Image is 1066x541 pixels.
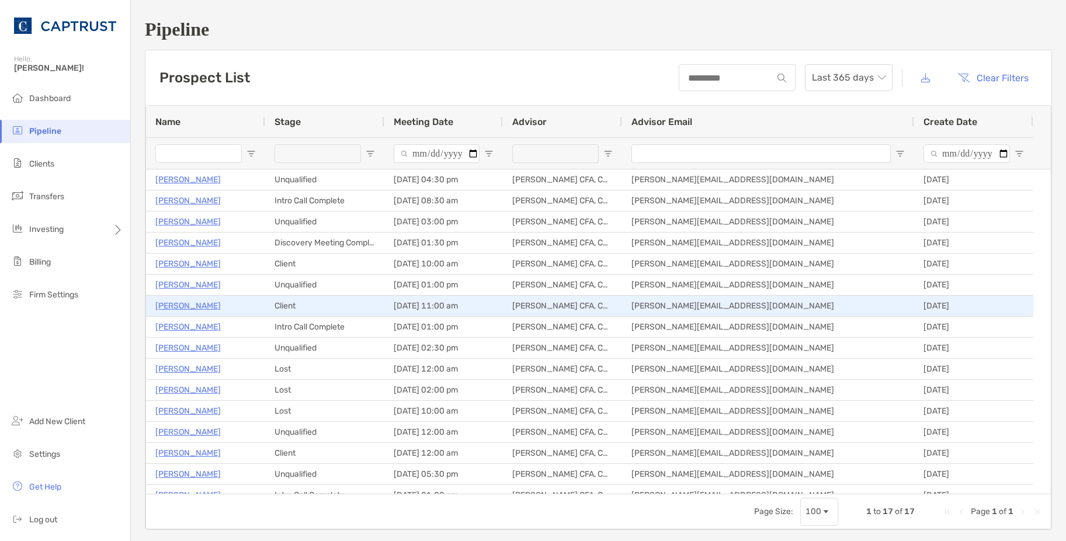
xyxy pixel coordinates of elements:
span: 17 [883,507,893,516]
div: [PERSON_NAME] CFA, CAIA, CFP® [503,233,622,253]
p: [PERSON_NAME] [155,488,221,502]
input: Create Date Filter Input [923,144,1010,163]
img: investing icon [11,221,25,235]
input: Meeting Date Filter Input [394,144,480,163]
span: Create Date [923,116,977,127]
img: dashboard icon [11,91,25,105]
div: [PERSON_NAME] CFA, CAIA, CFP® [503,211,622,232]
span: Name [155,116,180,127]
div: Next Page [1018,507,1027,516]
span: of [895,507,902,516]
span: Investing [29,224,64,234]
p: [PERSON_NAME] [155,404,221,418]
div: [PERSON_NAME][EMAIL_ADDRESS][DOMAIN_NAME] [622,338,914,358]
p: [PERSON_NAME] [155,425,221,439]
div: [DATE] [914,296,1033,316]
div: [PERSON_NAME] CFA, CAIA, CFP® [503,380,622,400]
div: [PERSON_NAME] CFA, CAIA, CFP® [503,464,622,484]
div: [DATE] 03:00 pm [384,211,503,232]
a: [PERSON_NAME] [155,214,221,229]
div: [PERSON_NAME] CFA, CAIA, CFP® [503,401,622,421]
div: Unqualified [265,275,384,295]
div: [PERSON_NAME][EMAIL_ADDRESS][DOMAIN_NAME] [622,380,914,400]
div: 100 [805,507,821,516]
div: [DATE] 01:00 pm [384,485,503,505]
div: [PERSON_NAME] CFA, CAIA, CFP® [503,275,622,295]
div: [PERSON_NAME][EMAIL_ADDRESS][DOMAIN_NAME] [622,233,914,253]
a: [PERSON_NAME] [155,467,221,481]
div: Client [265,296,384,316]
button: Open Filter Menu [1015,149,1024,158]
div: [DATE] [914,169,1033,190]
a: [PERSON_NAME] [155,235,221,250]
div: Discovery Meeting Complete [265,233,384,253]
div: Unqualified [265,422,384,442]
div: [DATE] [914,254,1033,274]
div: [DATE] 12:00 am [384,443,503,463]
div: [PERSON_NAME][EMAIL_ADDRESS][DOMAIN_NAME] [622,443,914,463]
span: Advisor Email [631,116,692,127]
div: [DATE] 05:30 pm [384,464,503,484]
div: [DATE] [914,464,1033,484]
div: [DATE] [914,233,1033,253]
span: 17 [904,507,915,516]
span: Meeting Date [394,116,453,127]
p: [PERSON_NAME] [155,299,221,313]
div: [DATE] [914,275,1033,295]
div: [PERSON_NAME][EMAIL_ADDRESS][DOMAIN_NAME] [622,401,914,421]
span: Dashboard [29,93,71,103]
div: [PERSON_NAME][EMAIL_ADDRESS][DOMAIN_NAME] [622,485,914,505]
div: [DATE] 08:30 am [384,190,503,211]
div: Previous Page [957,507,966,516]
div: [PERSON_NAME][EMAIL_ADDRESS][DOMAIN_NAME] [622,254,914,274]
button: Open Filter Menu [246,149,256,158]
span: Pipeline [29,126,61,136]
div: [DATE] [914,211,1033,232]
button: Open Filter Menu [895,149,905,158]
div: Unqualified [265,464,384,484]
img: settings icon [11,446,25,460]
div: [DATE] [914,485,1033,505]
span: Firm Settings [29,290,78,300]
img: transfers icon [11,189,25,203]
a: [PERSON_NAME] [155,320,221,334]
div: Client [265,254,384,274]
div: Lost [265,401,384,421]
div: [DATE] 01:30 pm [384,233,503,253]
a: [PERSON_NAME] [155,362,221,376]
a: [PERSON_NAME] [155,172,221,187]
p: [PERSON_NAME] [155,193,221,208]
span: to [873,507,881,516]
div: [DATE] [914,443,1033,463]
div: [DATE] [914,359,1033,379]
div: [PERSON_NAME] CFA, CAIA, CFP® [503,338,622,358]
p: [PERSON_NAME] [155,446,221,460]
img: add_new_client icon [11,414,25,428]
a: [PERSON_NAME] [155,278,221,292]
span: Get Help [29,482,61,492]
div: Lost [265,359,384,379]
span: [PERSON_NAME]! [14,63,123,73]
input: Advisor Email Filter Input [631,144,891,163]
div: [PERSON_NAME] CFA, CAIA, CFP® [503,485,622,505]
div: [DATE] 10:00 am [384,254,503,274]
input: Name Filter Input [155,144,242,163]
span: Log out [29,515,57,525]
span: Transfers [29,192,64,202]
div: [PERSON_NAME][EMAIL_ADDRESS][DOMAIN_NAME] [622,359,914,379]
div: [PERSON_NAME][EMAIL_ADDRESS][DOMAIN_NAME] [622,422,914,442]
div: [PERSON_NAME] CFA, CAIA, CFP® [503,317,622,337]
img: CAPTRUST Logo [14,5,116,47]
div: [PERSON_NAME][EMAIL_ADDRESS][DOMAIN_NAME] [622,464,914,484]
div: [DATE] 12:00 am [384,422,503,442]
div: [PERSON_NAME] CFA, CAIA, CFP® [503,190,622,211]
button: Open Filter Menu [603,149,613,158]
img: firm-settings icon [11,287,25,301]
button: Open Filter Menu [366,149,375,158]
div: [DATE] 02:00 pm [384,380,503,400]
